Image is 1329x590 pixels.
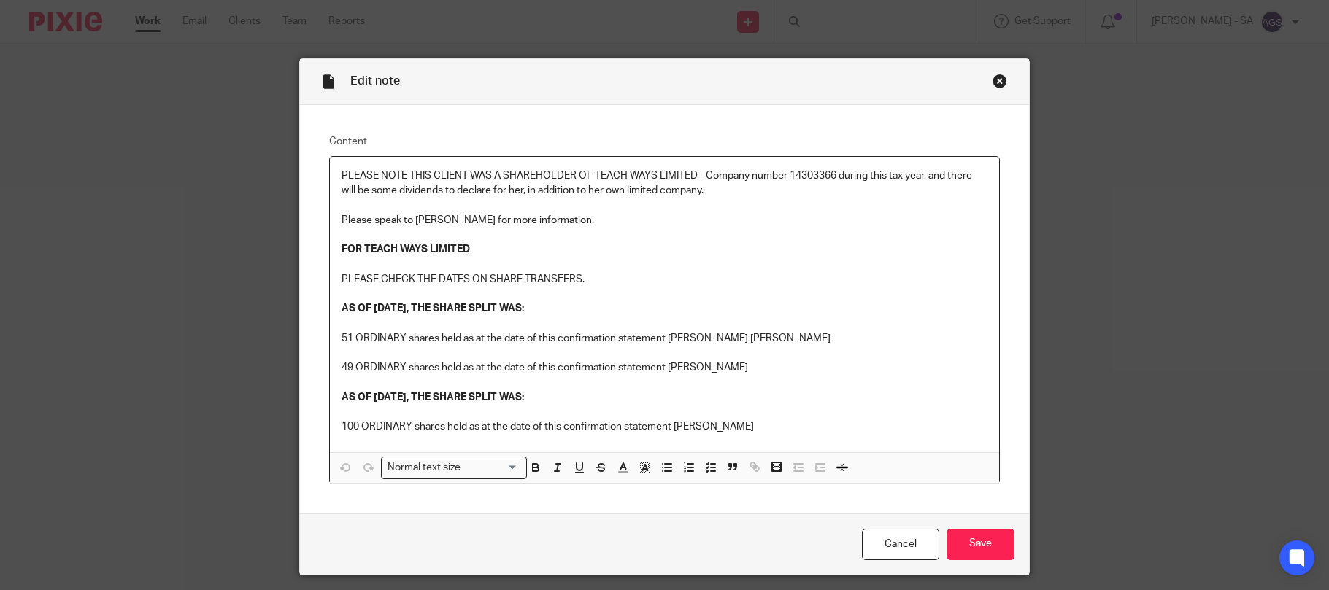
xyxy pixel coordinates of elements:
[862,529,939,560] a: Cancel
[342,392,524,403] strong: AS OF [DATE], THE SHARE SPLIT WAS:
[342,360,988,375] p: 49 ORDINARY shares held as at the date of this confirmation statement [PERSON_NAME]
[947,529,1014,560] input: Save
[350,75,400,87] span: Edit note
[466,460,518,476] input: Search for option
[342,419,988,434] p: 100 ORDINARY shares held as at the date of this confirmation statement [PERSON_NAME]
[381,457,527,479] div: Search for option
[342,272,988,287] p: PLEASE CHECK THE DATES ON SHARE TRANSFERS.
[342,244,470,255] strong: FOR TEACH WAYS LIMITED
[342,303,524,314] strong: AS OF [DATE], THE SHARE SPLIT WAS:
[342,331,988,346] p: 51 ORDINARY shares held as at the date of this confirmation statement [PERSON_NAME] [PERSON_NAME]
[329,134,1001,149] label: Content
[342,168,988,198] p: PLEASE NOTE THIS CLIENT WAS A SHAREHOLDER OF TEACH WAYS LIMITED - Company number 14303366 during ...
[385,460,464,476] span: Normal text size
[342,213,988,228] p: Please speak to [PERSON_NAME] for more information.
[993,74,1007,88] div: Close this dialog window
